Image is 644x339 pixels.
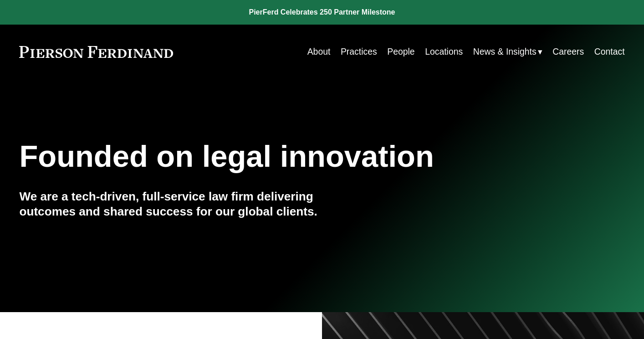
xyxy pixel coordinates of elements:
span: News & Insights [473,44,537,60]
a: About [307,43,331,61]
a: Locations [425,43,463,61]
a: Careers [552,43,584,61]
h4: We are a tech-driven, full-service law firm delivering outcomes and shared success for our global... [19,189,322,219]
a: Practices [341,43,377,61]
a: folder dropdown [473,43,542,61]
h1: Founded on legal innovation [19,139,524,174]
a: People [387,43,414,61]
a: Contact [594,43,625,61]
